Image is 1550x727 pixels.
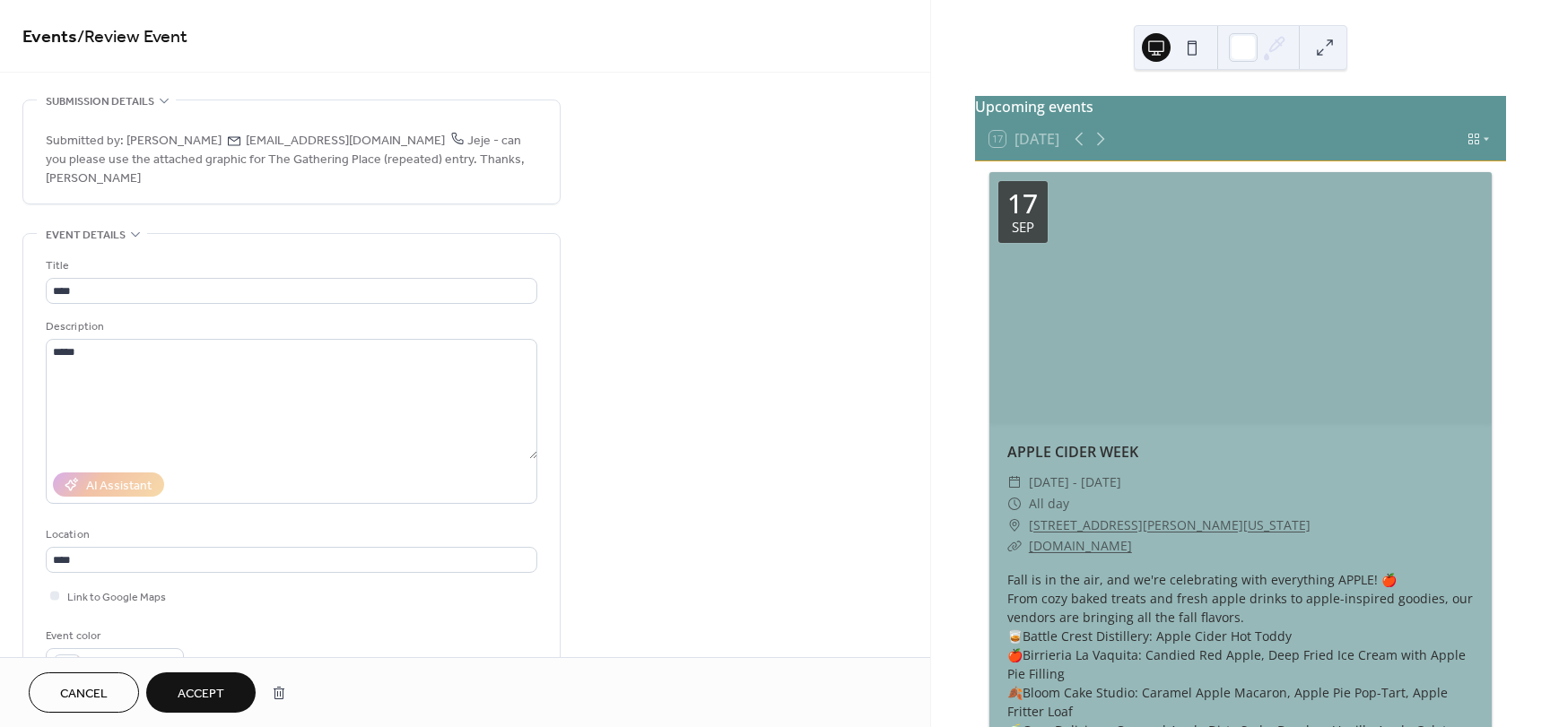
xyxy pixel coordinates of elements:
[46,256,534,275] div: Title
[178,685,224,704] span: Accept
[975,96,1506,117] div: Upcoming events
[60,685,108,704] span: Cancel
[67,588,166,607] span: Link to Google Maps
[29,672,139,713] button: Cancel
[1012,221,1034,234] div: Sep
[1007,515,1022,536] div: ​
[46,132,537,188] span: Submitted by: [PERSON_NAME] [EMAIL_ADDRESS][DOMAIN_NAME]
[1007,190,1038,217] div: 17
[46,129,525,191] span: Jeje - can you please use the attached graphic for The Gathering Place (repeated) entry. Thanks, ...
[22,20,77,55] a: Events
[146,672,256,713] button: Accept
[1007,493,1022,515] div: ​
[1029,493,1069,515] span: All day
[1029,537,1132,554] a: [DOMAIN_NAME]
[46,627,180,645] div: Event color
[1007,535,1022,557] div: ​
[46,525,534,544] div: Location
[1029,515,1311,536] a: [STREET_ADDRESS][PERSON_NAME][US_STATE]
[46,92,154,111] span: Submission details
[1007,472,1022,493] div: ​
[1029,472,1121,493] span: [DATE] - [DATE]
[1007,442,1138,462] a: APPLE CIDER WEEK
[77,20,187,55] span: / Review Event
[46,317,534,336] div: Description
[46,226,126,245] span: Event details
